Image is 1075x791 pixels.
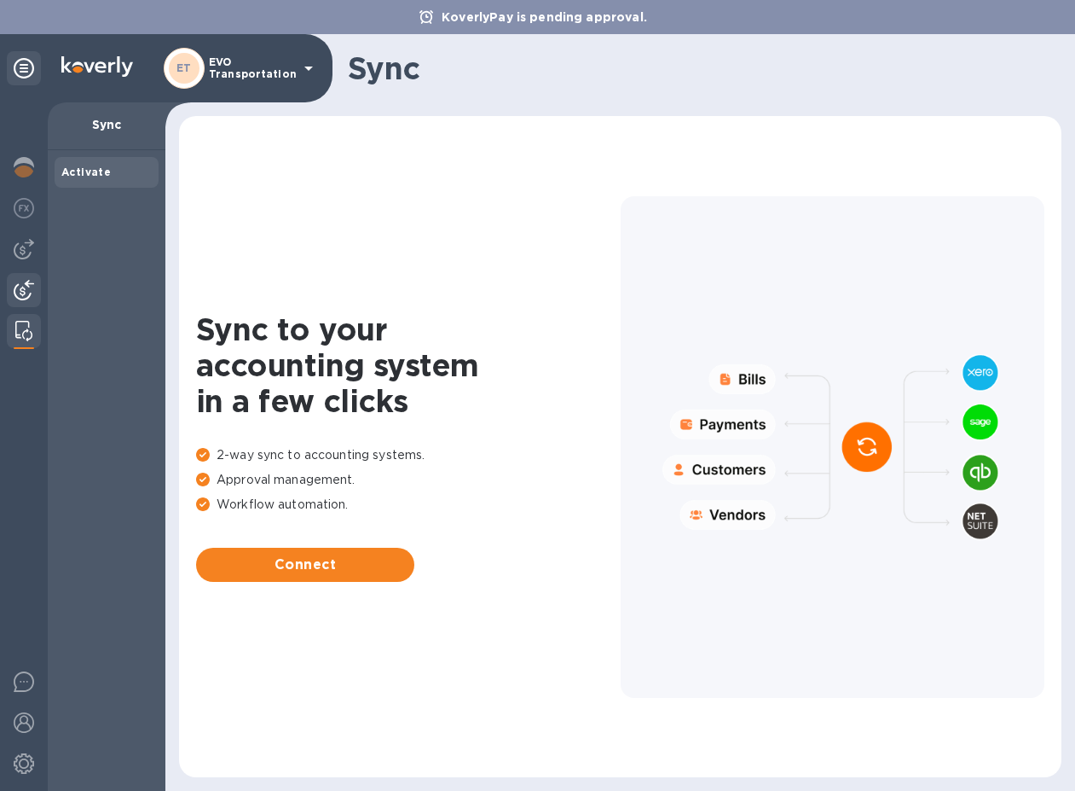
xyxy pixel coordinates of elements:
[61,56,133,77] img: Logo
[196,446,621,464] p: 2-way sync to accounting systems.
[7,51,41,85] div: Unpin categories
[61,166,111,178] b: Activate
[196,471,621,489] p: Approval management.
[61,116,152,133] p: Sync
[209,56,294,80] p: EVO Transportation
[348,50,1048,86] h1: Sync
[210,555,401,575] span: Connect
[196,311,621,419] h1: Sync to your accounting system in a few clicks
[196,496,621,514] p: Workflow automation.
[196,548,414,582] button: Connect
[14,198,34,218] img: Foreign exchange
[433,9,656,26] p: KoverlyPay is pending approval.
[176,61,192,74] b: ET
